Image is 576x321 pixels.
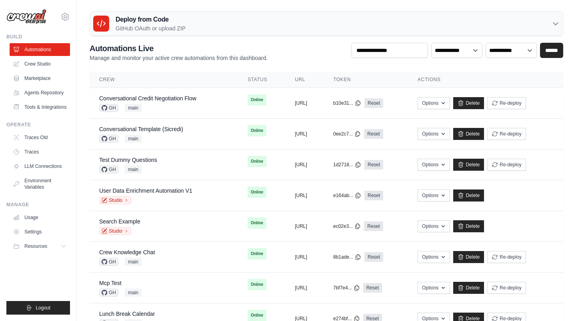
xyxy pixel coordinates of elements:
span: Online [248,94,266,106]
span: main [125,165,142,173]
span: Resources [24,243,47,249]
span: Logout [36,305,50,311]
button: Options [418,128,450,140]
a: Reset [364,98,383,108]
span: GH [99,258,118,266]
span: GH [99,104,118,112]
a: Search Example [99,218,140,225]
button: Options [418,282,450,294]
span: Online [248,187,266,198]
span: Online [248,125,266,136]
button: Re-deploy [487,159,526,171]
a: Reset [363,283,382,293]
a: Conversational Template (Sicredi) [99,126,183,132]
button: Options [418,251,450,263]
button: Re-deploy [487,97,526,109]
button: Options [418,189,450,201]
a: Studio [99,196,131,204]
span: Online [248,279,266,290]
h2: Automations Live [90,43,268,54]
a: Reset [364,160,383,169]
a: Delete [453,282,484,294]
th: Status [238,72,285,88]
a: Delete [453,189,484,201]
th: Crew [90,72,238,88]
button: Resources [10,240,70,253]
a: Conversational Credit Negotiation Flow [99,95,196,102]
a: Delete [453,220,484,232]
span: GH [99,165,118,173]
span: Online [248,156,266,167]
a: Lunch Break Calendar [99,311,155,317]
a: Studio [99,227,131,235]
a: Delete [453,159,484,171]
button: 0ee2c7... [333,131,361,137]
div: Operate [6,122,70,128]
a: Settings [10,225,70,238]
a: Marketplace [10,72,70,85]
a: Tools & Integrations [10,101,70,114]
a: Crew Studio [10,58,70,70]
a: Traces [10,146,70,158]
a: Delete [453,97,484,109]
button: Re-deploy [487,128,526,140]
button: 8b1ade... [333,254,361,260]
a: LLM Connections [10,160,70,173]
button: 7bf7e4... [333,285,360,291]
a: Traces Old [10,131,70,144]
p: Manage and monitor your active crew automations from this dashboard. [90,54,268,62]
img: Logo [6,9,46,24]
span: Online [248,217,266,229]
button: Options [418,159,450,171]
a: Environment Variables [10,174,70,193]
a: Mcp Test [99,280,122,286]
div: Build [6,34,70,40]
span: main [125,258,142,266]
button: ec02e3... [333,223,361,229]
a: Automations [10,43,70,56]
a: Reset [364,221,383,231]
span: main [125,135,142,143]
a: Reset [364,252,383,262]
span: main [125,104,142,112]
h3: Deploy from Code [116,15,186,24]
a: Agents Repository [10,86,70,99]
span: GH [99,289,118,297]
button: Re-deploy [487,251,526,263]
a: User Data Enrichment Automation V1 [99,187,192,194]
button: e164ab... [333,192,361,199]
button: Options [418,97,450,109]
span: Online [248,310,266,321]
th: Actions [408,72,563,88]
p: GitHub OAuth or upload ZIP [116,24,186,32]
button: b10e31... [333,100,361,106]
div: Manage [6,201,70,208]
span: main [125,289,142,297]
a: Delete [453,251,484,263]
button: Options [418,220,450,232]
a: Delete [453,128,484,140]
iframe: Chat Widget [536,283,576,321]
th: Token [324,72,408,88]
span: GH [99,135,118,143]
a: Reset [364,129,383,139]
a: Usage [10,211,70,224]
button: Logout [6,301,70,315]
th: URL [285,72,324,88]
span: Online [248,248,266,259]
a: Crew Knowledge Chat [99,249,155,255]
a: Reset [364,191,383,200]
button: Re-deploy [487,282,526,294]
button: 1d2718... [333,161,361,168]
a: Test Dummy Questions [99,157,157,163]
